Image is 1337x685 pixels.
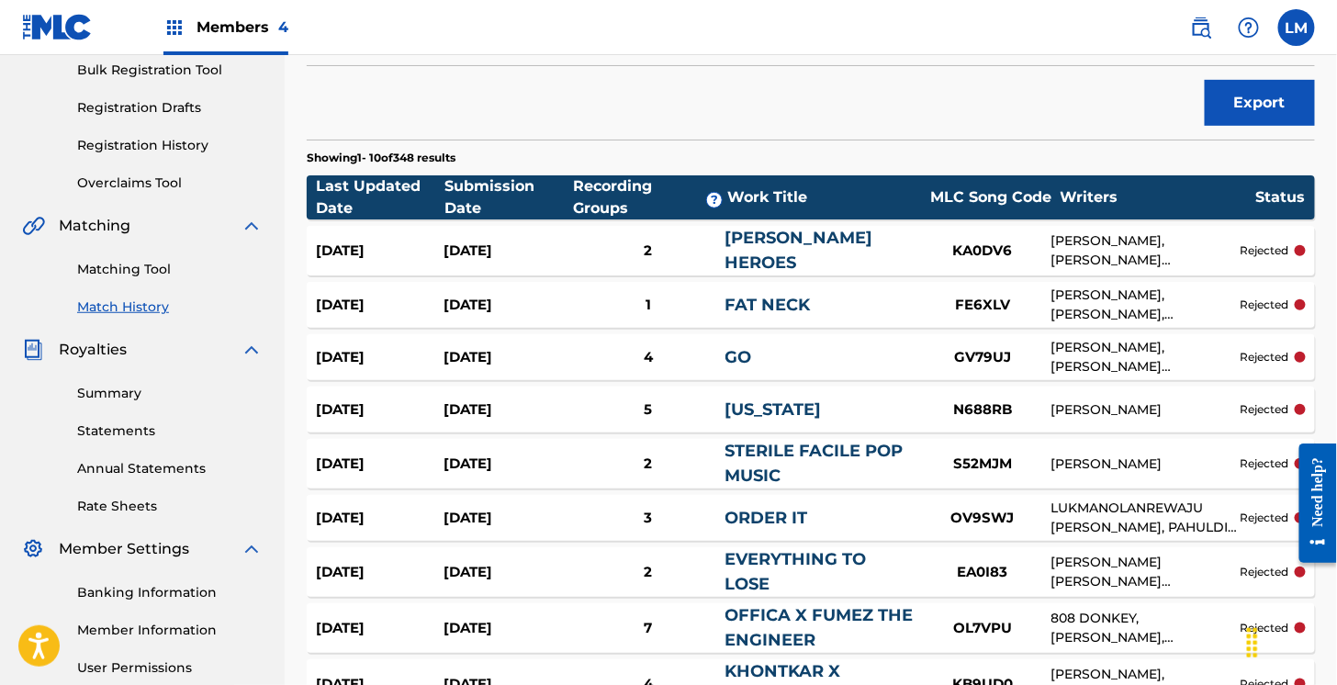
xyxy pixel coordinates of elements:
[725,399,822,420] a: [US_STATE]
[1051,609,1241,647] div: 808 DONKEY, [PERSON_NAME], [PERSON_NAME]
[1286,429,1337,577] iframe: Resource Center
[77,384,263,403] a: Summary
[914,241,1051,262] div: KA0DV6
[1051,400,1241,420] div: [PERSON_NAME]
[727,186,923,208] div: Work Title
[77,98,263,118] a: Registration Drafts
[59,538,189,560] span: Member Settings
[707,193,722,208] span: ?
[316,508,444,529] div: [DATE]
[316,618,444,639] div: [DATE]
[1241,242,1289,259] p: rejected
[316,241,444,262] div: [DATE]
[1241,297,1289,313] p: rejected
[241,538,263,560] img: expand
[1238,615,1267,670] div: Drag
[1051,455,1241,474] div: [PERSON_NAME]
[725,347,752,367] a: GO
[241,339,263,361] img: expand
[444,347,571,368] div: [DATE]
[1278,9,1315,46] div: User Menu
[77,298,263,317] a: Match History
[1238,17,1260,39] img: help
[77,174,263,193] a: Overclaims Tool
[1230,9,1267,46] div: Help
[572,399,725,421] div: 5
[77,621,263,640] a: Member Information
[914,347,1051,368] div: GV79UJ
[59,215,130,237] span: Matching
[22,14,93,40] img: MLC Logo
[444,241,571,262] div: [DATE]
[22,215,45,237] img: Matching
[923,186,1061,208] div: MLC Song Code
[59,339,127,361] span: Royalties
[77,459,263,478] a: Annual Statements
[914,399,1051,421] div: N688RB
[1190,17,1212,39] img: search
[725,549,867,594] a: EVERYTHING TO LOSE
[725,295,811,315] a: FAT NECK
[725,441,904,486] a: STERILE FACILE POP MUSIC
[77,136,263,155] a: Registration History
[914,295,1051,316] div: FE6XLV
[572,618,725,639] div: 7
[1241,564,1289,580] p: rejected
[914,618,1051,639] div: OL7VPU
[197,17,288,38] span: Members
[572,347,725,368] div: 4
[1061,186,1256,208] div: Writers
[163,17,185,39] img: Top Rightsholders
[316,399,444,421] div: [DATE]
[1245,597,1337,685] iframe: Chat Widget
[572,454,725,475] div: 2
[1051,338,1241,376] div: [PERSON_NAME], [PERSON_NAME] [PERSON_NAME], [PERSON_NAME]
[725,508,808,528] a: ORDER IT
[22,538,44,560] img: Member Settings
[1051,499,1241,537] div: LUKMANOLANREWAJU [PERSON_NAME], PAHULDIP [PERSON_NAME] [PERSON_NAME], [PERSON_NAME] [PERSON_NAME]
[914,508,1051,529] div: OV9SWJ
[914,562,1051,583] div: EA0I83
[1051,286,1241,324] div: [PERSON_NAME], [PERSON_NAME], [PERSON_NAME], [PERSON_NAME]
[77,583,263,602] a: Banking Information
[77,421,263,441] a: Statements
[444,399,571,421] div: [DATE]
[22,339,44,361] img: Royalties
[725,228,873,273] a: [PERSON_NAME] HEROES
[1051,553,1241,591] div: [PERSON_NAME] [PERSON_NAME] [PERSON_NAME], [PERSON_NAME]
[444,295,571,316] div: [DATE]
[1241,455,1289,472] p: rejected
[444,508,571,529] div: [DATE]
[278,18,288,36] span: 4
[241,215,263,237] img: expand
[307,150,455,166] p: Showing 1 - 10 of 348 results
[1256,186,1306,208] div: Status
[572,508,725,529] div: 3
[572,562,725,583] div: 2
[444,562,571,583] div: [DATE]
[573,175,727,219] div: Recording Groups
[77,497,263,516] a: Rate Sheets
[77,61,263,80] a: Bulk Registration Tool
[316,295,444,316] div: [DATE]
[914,454,1051,475] div: S52MJM
[1051,231,1241,270] div: [PERSON_NAME], [PERSON_NAME] [PERSON_NAME], [PERSON_NAME]
[1241,349,1289,365] p: rejected
[725,605,914,650] a: OFFICA X FUMEZ THE ENGINEER
[1241,401,1289,418] p: rejected
[316,562,444,583] div: [DATE]
[444,175,573,219] div: Submission Date
[572,295,725,316] div: 1
[1205,80,1315,126] button: Export
[77,260,263,279] a: Matching Tool
[572,241,725,262] div: 2
[316,454,444,475] div: [DATE]
[316,175,444,219] div: Last Updated Date
[316,347,444,368] div: [DATE]
[1183,9,1219,46] a: Public Search
[77,658,263,678] a: User Permissions
[444,618,571,639] div: [DATE]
